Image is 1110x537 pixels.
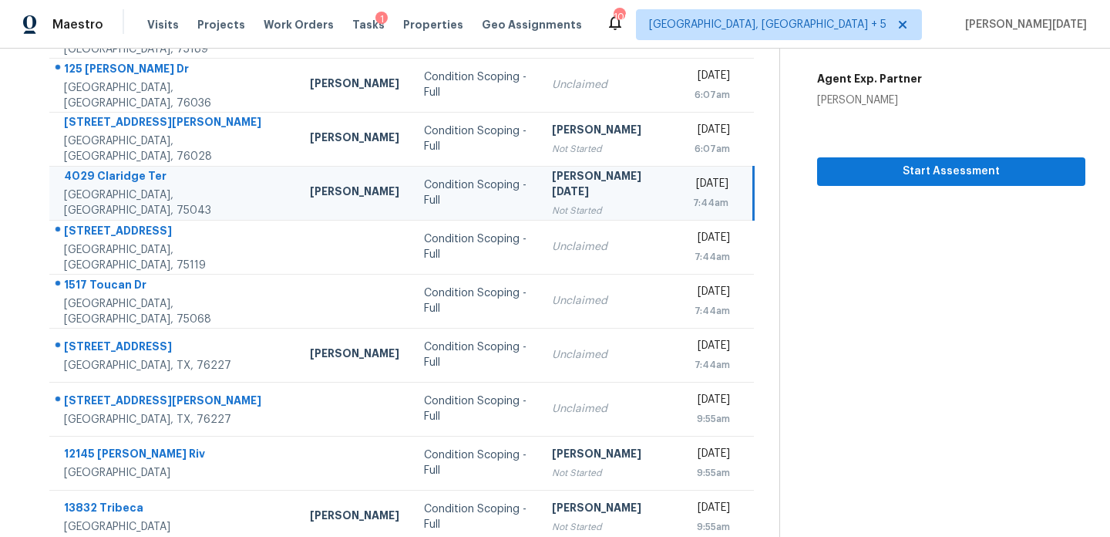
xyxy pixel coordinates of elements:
[693,519,730,535] div: 9:55am
[482,17,582,32] span: Geo Assignments
[64,358,285,373] div: [GEOGRAPHIC_DATA], TX, 76227
[649,17,886,32] span: [GEOGRAPHIC_DATA], [GEOGRAPHIC_DATA] + 5
[310,130,399,149] div: [PERSON_NAME]
[552,347,669,363] div: Unclaimed
[147,17,179,32] span: Visits
[552,519,669,535] div: Not Started
[64,393,285,412] div: [STREET_ADDRESS][PERSON_NAME]
[552,293,669,309] div: Unclaimed
[693,249,730,265] div: 7:44am
[52,17,103,32] span: Maestro
[424,447,527,478] div: Condition Scoping - Full
[403,17,463,32] span: Properties
[64,80,285,111] div: [GEOGRAPHIC_DATA], [GEOGRAPHIC_DATA], 76036
[552,446,669,465] div: [PERSON_NAME]
[64,133,285,164] div: [GEOGRAPHIC_DATA], [GEOGRAPHIC_DATA], 76028
[64,296,285,327] div: [GEOGRAPHIC_DATA], [GEOGRAPHIC_DATA], 75068
[310,184,399,203] div: [PERSON_NAME]
[693,195,728,211] div: 7:44am
[693,141,730,157] div: 6:07am
[64,412,285,427] div: [GEOGRAPHIC_DATA], TX, 76227
[64,339,285,358] div: [STREET_ADDRESS]
[829,162,1073,181] span: Start Assessment
[552,77,669,93] div: Unclaimed
[817,71,922,86] h5: Agent Exp. Partner
[424,339,527,370] div: Condition Scoping - Full
[693,284,730,303] div: [DATE]
[693,122,730,141] div: [DATE]
[64,519,285,535] div: [GEOGRAPHIC_DATA]
[424,285,527,316] div: Condition Scoping - Full
[424,502,527,532] div: Condition Scoping - Full
[552,122,669,141] div: [PERSON_NAME]
[693,411,730,427] div: 9:55am
[693,230,730,249] div: [DATE]
[64,500,285,519] div: 13832 Tribeca
[64,114,285,133] div: [STREET_ADDRESS][PERSON_NAME]
[693,446,730,465] div: [DATE]
[552,168,669,203] div: [PERSON_NAME][DATE]
[693,303,730,319] div: 7:44am
[552,141,669,157] div: Not Started
[693,338,730,357] div: [DATE]
[64,61,285,80] div: 125 [PERSON_NAME] Dr
[64,168,285,187] div: 4029 Claridge Ter
[64,187,285,218] div: [GEOGRAPHIC_DATA], [GEOGRAPHIC_DATA], 75043
[375,12,388,27] div: 1
[64,242,285,273] div: [GEOGRAPHIC_DATA], [GEOGRAPHIC_DATA], 75119
[197,17,245,32] span: Projects
[693,392,730,411] div: [DATE]
[424,123,527,154] div: Condition Scoping - Full
[614,9,624,25] div: 100
[552,465,669,481] div: Not Started
[552,203,669,218] div: Not Started
[693,357,730,373] div: 7:44am
[424,69,527,100] div: Condition Scoping - Full
[552,401,669,417] div: Unclaimed
[352,19,385,30] span: Tasks
[264,17,334,32] span: Work Orders
[64,223,285,242] div: [STREET_ADDRESS]
[424,231,527,262] div: Condition Scoping - Full
[959,17,1087,32] span: [PERSON_NAME][DATE]
[310,346,399,365] div: [PERSON_NAME]
[552,500,669,519] div: [PERSON_NAME]
[693,500,730,519] div: [DATE]
[817,157,1085,186] button: Start Assessment
[310,76,399,95] div: [PERSON_NAME]
[552,239,669,255] div: Unclaimed
[693,87,730,103] div: 6:07am
[424,177,527,208] div: Condition Scoping - Full
[693,68,730,87] div: [DATE]
[64,446,285,465] div: 12145 [PERSON_NAME] Riv
[817,93,922,108] div: [PERSON_NAME]
[693,465,730,481] div: 9:55am
[64,465,285,481] div: [GEOGRAPHIC_DATA]
[424,393,527,424] div: Condition Scoping - Full
[693,176,728,195] div: [DATE]
[310,508,399,527] div: [PERSON_NAME]
[64,277,285,296] div: 1517 Toucan Dr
